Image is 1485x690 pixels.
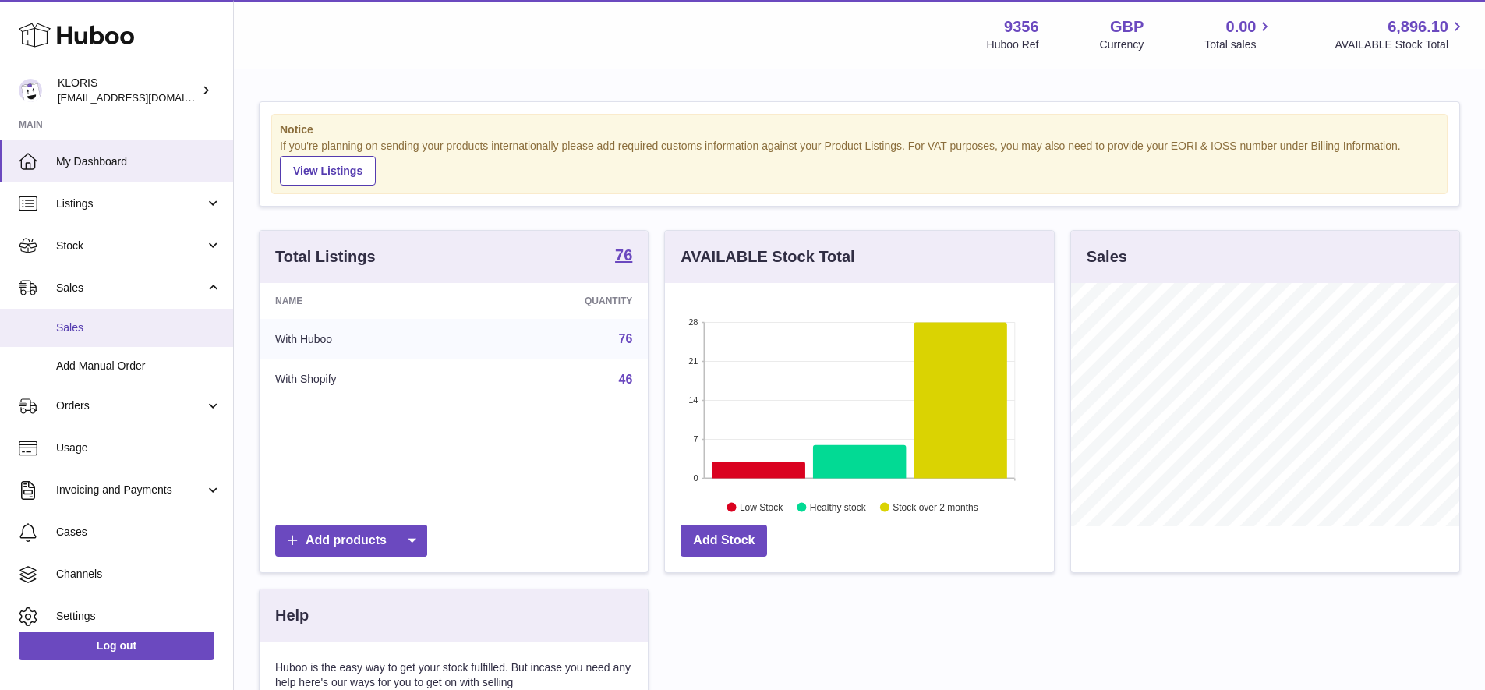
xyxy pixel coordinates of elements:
[694,434,698,444] text: 7
[694,473,698,483] text: 0
[58,91,229,104] span: [EMAIL_ADDRESS][DOMAIN_NAME]
[619,373,633,386] a: 46
[689,395,698,405] text: 14
[681,246,854,267] h3: AVAILABLE Stock Total
[1226,16,1257,37] span: 0.00
[275,660,632,690] p: Huboo is the easy way to get your stock fulfilled. But incase you need any help here's our ways f...
[58,76,198,105] div: KLORIS
[56,154,221,169] span: My Dashboard
[1087,246,1127,267] h3: Sales
[280,122,1439,137] strong: Notice
[1204,37,1274,52] span: Total sales
[893,501,978,512] text: Stock over 2 months
[469,283,649,319] th: Quantity
[56,398,205,413] span: Orders
[615,247,632,266] a: 76
[56,525,221,540] span: Cases
[1004,16,1039,37] strong: 9356
[681,525,767,557] a: Add Stock
[1335,37,1466,52] span: AVAILABLE Stock Total
[689,356,698,366] text: 21
[56,320,221,335] span: Sales
[260,319,469,359] td: With Huboo
[1100,37,1144,52] div: Currency
[1110,16,1144,37] strong: GBP
[1388,16,1448,37] span: 6,896.10
[56,609,221,624] span: Settings
[56,441,221,455] span: Usage
[280,139,1439,186] div: If you're planning on sending your products internationally please add required customs informati...
[56,567,221,582] span: Channels
[56,483,205,497] span: Invoicing and Payments
[619,332,633,345] a: 76
[19,632,214,660] a: Log out
[740,501,783,512] text: Low Stock
[19,79,42,102] img: huboo@kloriscbd.com
[689,317,698,327] text: 28
[56,239,205,253] span: Stock
[987,37,1039,52] div: Huboo Ref
[260,283,469,319] th: Name
[280,156,376,186] a: View Listings
[275,605,309,626] h3: Help
[615,247,632,263] strong: 76
[260,359,469,400] td: With Shopify
[56,281,205,295] span: Sales
[275,525,427,557] a: Add products
[56,359,221,373] span: Add Manual Order
[1335,16,1466,52] a: 6,896.10 AVAILABLE Stock Total
[275,246,376,267] h3: Total Listings
[810,501,867,512] text: Healthy stock
[1204,16,1274,52] a: 0.00 Total sales
[56,196,205,211] span: Listings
